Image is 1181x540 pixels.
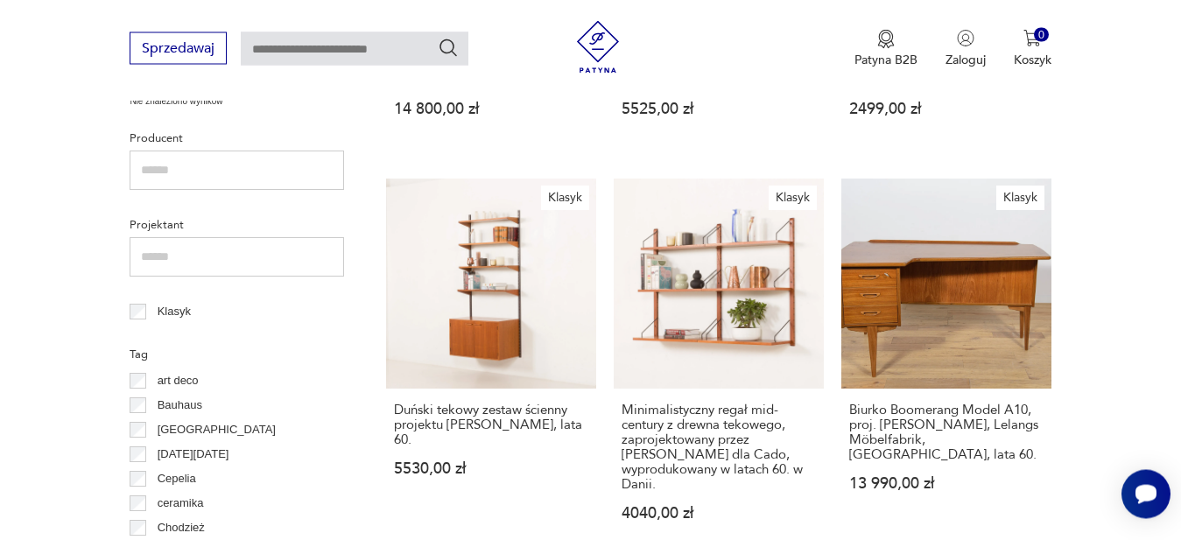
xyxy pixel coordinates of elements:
[849,477,1044,492] p: 13 990,00 zł
[622,102,816,117] p: 5525,00 zł
[1014,30,1051,68] button: 0Koszyk
[849,403,1044,463] h3: Biurko Boomerang Model A10, proj. [PERSON_NAME], Lelangs Möbelfabrik, [GEOGRAPHIC_DATA], lata 60.
[158,519,205,538] p: Chodzież
[130,44,227,56] a: Sprzedawaj
[158,445,229,465] p: [DATE][DATE]
[158,421,276,440] p: [GEOGRAPHIC_DATA]
[394,102,588,117] p: 14 800,00 zł
[1121,470,1170,519] iframe: Smartsupp widget button
[130,346,344,365] p: Tag
[946,52,986,68] p: Zaloguj
[130,130,344,149] p: Producent
[130,32,227,65] button: Sprzedawaj
[158,396,202,416] p: Bauhaus
[622,507,816,522] p: 4040,00 zł
[158,494,204,514] p: ceramika
[158,470,196,489] p: Cepelia
[130,216,344,235] p: Projektant
[438,38,459,59] button: Szukaj
[394,462,588,477] p: 5530,00 zł
[877,30,895,49] img: Ikona medalu
[854,30,917,68] button: Patyna B2B
[1014,52,1051,68] p: Koszyk
[622,403,816,493] h3: Minimalistyczny regał mid-century z drewna tekowego, zaprojektowany przez [PERSON_NAME] dla Cado,...
[957,30,974,47] img: Ikonka użytkownika
[946,30,986,68] button: Zaloguj
[394,403,588,448] h3: Duński tekowy zestaw ścienny projektu [PERSON_NAME], lata 60.
[130,95,344,109] p: Nie znaleziono wyników
[854,30,917,68] a: Ikona medaluPatyna B2B
[158,372,199,391] p: art deco
[1034,28,1049,43] div: 0
[854,52,917,68] p: Patyna B2B
[572,21,624,74] img: Patyna - sklep z meblami i dekoracjami vintage
[158,303,191,322] p: Klasyk
[1023,30,1041,47] img: Ikona koszyka
[849,102,1044,117] p: 2499,00 zł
